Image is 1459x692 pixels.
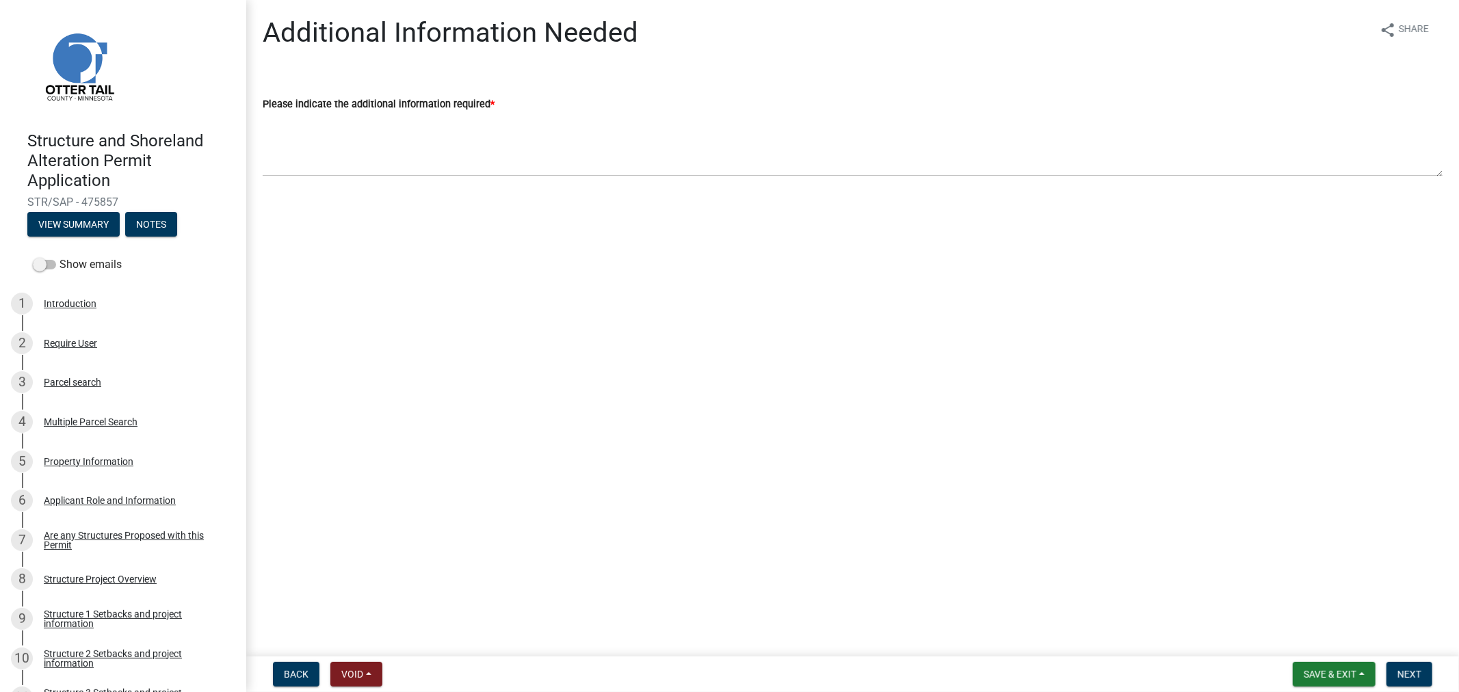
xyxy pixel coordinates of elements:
div: 5 [11,451,33,473]
button: View Summary [27,212,120,237]
div: Multiple Parcel Search [44,417,137,427]
button: Notes [125,212,177,237]
div: Structure 1 Setbacks and project information [44,609,224,628]
img: Otter Tail County, Minnesota [27,14,130,117]
button: Back [273,662,319,687]
label: Show emails [33,256,122,273]
span: Back [284,669,308,680]
div: 1 [11,293,33,315]
span: Save & Exit [1304,669,1356,680]
div: Require User [44,338,97,348]
i: share [1380,22,1396,38]
div: Applicant Role and Information [44,496,176,505]
div: Property Information [44,457,133,466]
button: shareShare [1369,16,1440,43]
div: Parcel search [44,377,101,387]
div: 2 [11,332,33,354]
div: Structure Project Overview [44,574,157,584]
div: 4 [11,411,33,433]
span: STR/SAP - 475857 [27,196,219,209]
div: Introduction [44,299,96,308]
div: Are any Structures Proposed with this Permit [44,531,224,550]
label: Please indicate the additional information required [263,100,495,109]
div: 7 [11,529,33,551]
div: 10 [11,648,33,669]
span: Void [341,669,363,680]
div: 8 [11,568,33,590]
h1: Additional Information Needed [263,16,638,49]
div: Structure 2 Setbacks and project information [44,649,224,668]
button: Next [1386,662,1432,687]
div: 3 [11,371,33,393]
div: 9 [11,608,33,630]
div: 6 [11,490,33,511]
span: Share [1399,22,1429,38]
span: Next [1397,669,1421,680]
button: Save & Exit [1293,662,1376,687]
wm-modal-confirm: Summary [27,220,120,231]
button: Void [330,662,382,687]
h4: Structure and Shoreland Alteration Permit Application [27,131,235,190]
wm-modal-confirm: Notes [125,220,177,231]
